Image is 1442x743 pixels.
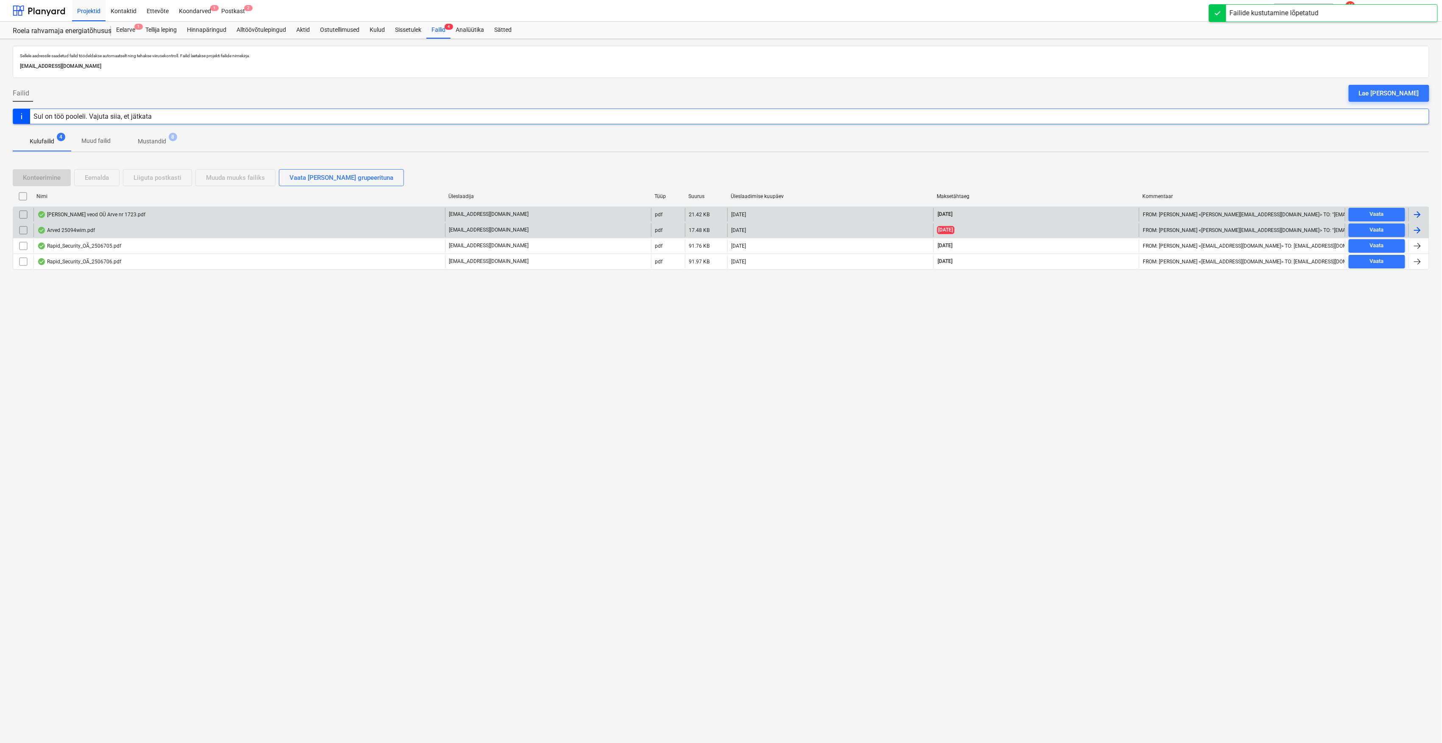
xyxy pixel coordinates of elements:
[449,211,529,218] p: [EMAIL_ADDRESS][DOMAIN_NAME]
[1359,88,1419,99] div: Lae [PERSON_NAME]
[445,24,453,30] span: 4
[13,27,101,36] div: Roela rahvamaja energiatõhususe ehitustööd [ROELA]
[134,24,143,30] span: 1
[426,22,451,39] a: Failid4
[1349,85,1429,102] button: Lae [PERSON_NAME]
[315,22,365,39] a: Ostutellimused
[37,258,121,265] div: Rapid_Security_OÃ_2506706.pdf
[937,193,1136,199] div: Maksetähtaeg
[20,62,1422,71] p: [EMAIL_ADDRESS][DOMAIN_NAME]
[655,212,663,218] div: pdf
[37,227,95,234] div: Arved 25094wim.pdf
[140,22,182,39] a: Tellija leping
[37,227,46,234] div: Andmed failist loetud
[1370,225,1384,235] div: Vaata
[244,5,253,11] span: 2
[731,227,746,233] div: [DATE]
[731,193,930,199] div: Üleslaadimise kuupäev
[138,137,166,146] p: Mustandid
[689,243,710,249] div: 91.76 KB
[81,137,111,145] p: Muud failid
[169,133,177,141] span: 8
[57,133,65,141] span: 4
[937,226,955,234] span: [DATE]
[20,53,1422,59] p: Sellele aadressile saadetud failid töödeldakse automaatselt ning tehakse viirusekontroll. Failid ...
[448,193,648,199] div: Üleslaadija
[37,211,145,218] div: [PERSON_NAME] veod OÜ Arve nr 1723.pdf
[689,212,710,218] div: 21.42 KB
[937,211,954,218] span: [DATE]
[1349,223,1405,237] button: Vaata
[937,258,954,265] span: [DATE]
[451,22,489,39] a: Analüütika
[1230,8,1319,18] div: Failide kustutamine lõpetatud
[1143,193,1342,199] div: Kommentaar
[1349,255,1405,268] button: Vaata
[13,88,29,98] span: Failid
[731,212,746,218] div: [DATE]
[449,226,529,234] p: [EMAIL_ADDRESS][DOMAIN_NAME]
[689,227,710,233] div: 17.48 KB
[30,137,54,146] p: Kulufailid
[37,243,46,249] div: Andmed failist loetud
[449,242,529,249] p: [EMAIL_ADDRESS][DOMAIN_NAME]
[37,243,121,249] div: Rapid_Security_OÃ_2506705.pdf
[279,169,404,186] button: Vaata [PERSON_NAME] grupeerituna
[291,22,315,39] a: Aktid
[36,193,442,199] div: Nimi
[655,259,663,265] div: pdf
[290,172,393,183] div: Vaata [PERSON_NAME] grupeerituna
[654,193,682,199] div: Tüüp
[731,259,746,265] div: [DATE]
[37,258,46,265] div: Andmed failist loetud
[182,22,231,39] a: Hinnapäringud
[688,193,724,199] div: Suurus
[210,5,219,11] span: 1
[231,22,291,39] a: Alltöövõtulepingud
[1370,241,1384,251] div: Vaata
[1349,208,1405,221] button: Vaata
[1349,239,1405,253] button: Vaata
[655,227,663,233] div: pdf
[489,22,517,39] a: Sätted
[731,243,746,249] div: [DATE]
[1370,209,1384,219] div: Vaata
[937,242,954,249] span: [DATE]
[365,22,390,39] a: Kulud
[390,22,426,39] a: Sissetulek
[426,22,451,39] div: Failid
[37,211,46,218] div: Andmed failist loetud
[655,243,663,249] div: pdf
[449,258,529,265] p: [EMAIL_ADDRESS][DOMAIN_NAME]
[1370,257,1384,266] div: Vaata
[33,112,152,120] div: Sul on töö pooleli. Vajuta siia, et jätkata
[689,259,710,265] div: 91.97 KB
[111,22,140,39] div: Eelarve
[111,22,140,39] a: Eelarve1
